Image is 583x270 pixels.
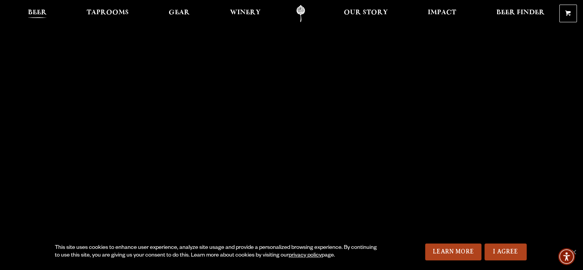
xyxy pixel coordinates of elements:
[344,10,388,16] span: Our Story
[230,10,261,16] span: Winery
[484,243,527,260] a: I Agree
[428,10,456,16] span: Impact
[164,5,195,22] a: Gear
[425,243,481,260] a: Learn More
[55,244,382,260] div: This site uses cookies to enhance user experience, analyze site usage and provide a personalized ...
[28,10,47,16] span: Beer
[423,5,461,22] a: Impact
[558,248,575,265] div: Accessibility Menu
[286,5,315,22] a: Odell Home
[169,10,190,16] span: Gear
[23,5,52,22] a: Beer
[496,10,544,16] span: Beer Finder
[491,5,549,22] a: Beer Finder
[82,5,134,22] a: Taprooms
[225,5,266,22] a: Winery
[339,5,393,22] a: Our Story
[87,10,129,16] span: Taprooms
[289,253,322,259] a: privacy policy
